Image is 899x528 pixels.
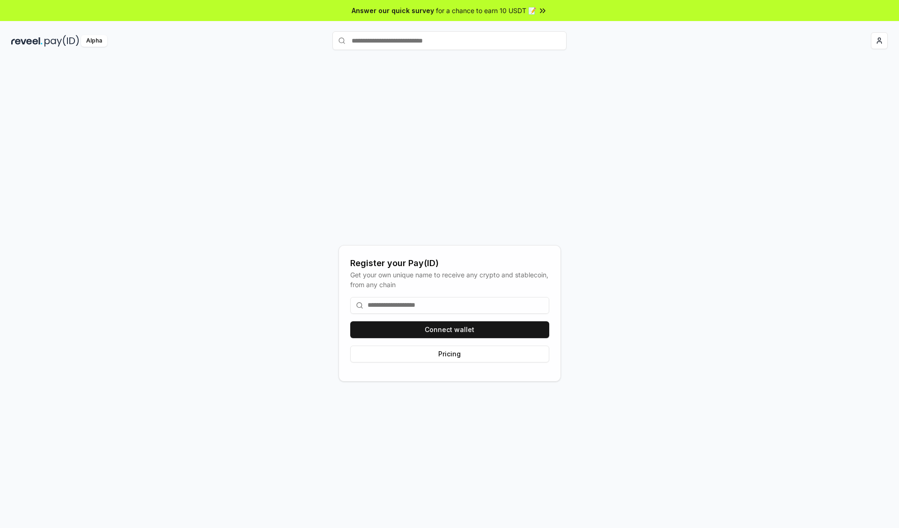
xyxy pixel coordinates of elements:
div: Get your own unique name to receive any crypto and stablecoin, from any chain [350,270,549,289]
span: for a chance to earn 10 USDT 📝 [436,6,536,15]
div: Alpha [81,35,107,47]
button: Pricing [350,346,549,362]
div: Register your Pay(ID) [350,257,549,270]
span: Answer our quick survey [352,6,434,15]
img: pay_id [44,35,79,47]
img: reveel_dark [11,35,43,47]
button: Connect wallet [350,321,549,338]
